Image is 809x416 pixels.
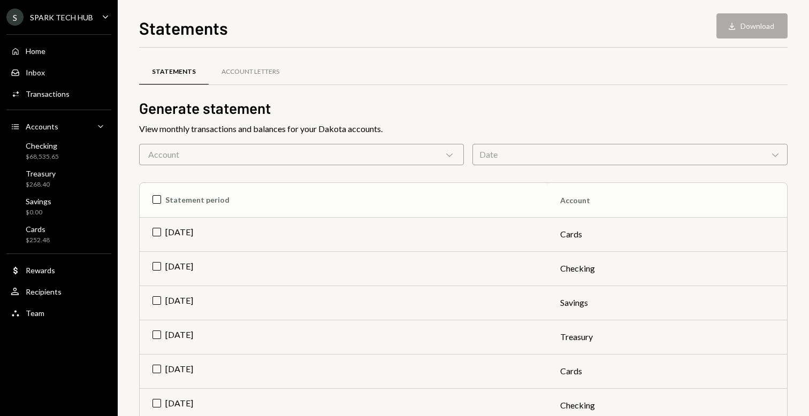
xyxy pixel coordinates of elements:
h2: Generate statement [139,98,788,119]
a: Team [6,303,111,322]
div: Statements [152,67,196,76]
div: Cards [26,225,50,234]
div: S [6,9,24,26]
a: Account Letters [209,58,292,86]
div: Savings [26,197,51,206]
a: Recipients [6,282,111,301]
div: Account Letters [222,67,279,76]
div: Recipients [26,287,62,296]
td: Checking [547,251,787,286]
a: Transactions [6,84,111,103]
div: SPARK TECH HUB [30,13,93,22]
a: Inbox [6,63,111,82]
a: Home [6,41,111,60]
div: Transactions [26,89,70,98]
td: Treasury [547,320,787,354]
td: Cards [547,354,787,388]
div: Treasury [26,169,56,178]
div: $268.40 [26,180,56,189]
div: Home [26,47,45,56]
a: Accounts [6,117,111,136]
a: Cards$252.48 [6,221,111,247]
div: Checking [26,141,59,150]
div: $252.48 [26,236,50,245]
div: $0.00 [26,208,51,217]
td: Savings [547,286,787,320]
div: $68,535.65 [26,152,59,161]
div: View monthly transactions and balances for your Dakota accounts. [139,122,788,135]
div: Rewards [26,266,55,275]
td: Cards [547,217,787,251]
a: Checking$68,535.65 [6,138,111,164]
th: Account [547,183,787,217]
div: Account [139,144,464,165]
div: Accounts [26,122,58,131]
div: Inbox [26,68,45,77]
div: Team [26,309,44,318]
a: Treasury$268.40 [6,166,111,191]
a: Savings$0.00 [6,194,111,219]
div: Date [472,144,788,165]
a: Statements [139,58,209,86]
a: Rewards [6,260,111,280]
h1: Statements [139,17,228,38]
